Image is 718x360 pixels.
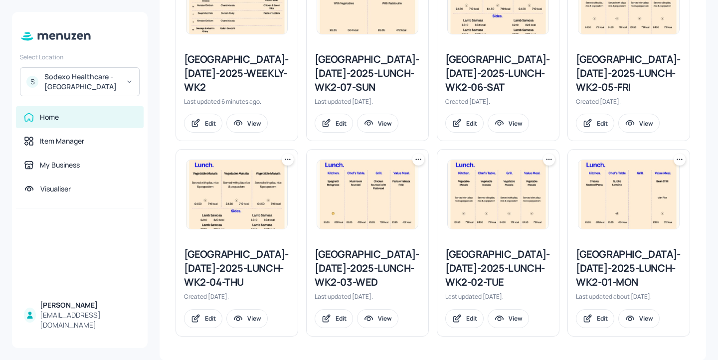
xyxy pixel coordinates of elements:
div: Last updated [DATE]. [445,292,551,301]
div: [GEOGRAPHIC_DATA]-[DATE]-2025-WEEKLY-WK2 [184,52,290,94]
div: Created [DATE]. [445,97,551,106]
div: Edit [336,119,347,128]
img: 2025-08-06-1754471637077snqiuq9fxz.jpeg [448,160,548,229]
div: Edit [466,119,477,128]
div: My Business [40,160,80,170]
div: View [247,314,261,323]
div: Edit [205,119,216,128]
div: S [26,76,38,88]
div: [GEOGRAPHIC_DATA]-[DATE]-2025-LUNCH-WK2-06-SAT [445,52,551,94]
img: 2025-08-06-1754471354712jwvdni1p54g.jpeg [317,160,418,229]
div: Created [DATE]. [184,292,290,301]
div: [GEOGRAPHIC_DATA]-[DATE]-2025-LUNCH-WK2-07-SUN [315,52,420,94]
div: Last updated 6 minutes ago. [184,97,290,106]
div: View [509,314,523,323]
div: Sodexo Healthcare - [GEOGRAPHIC_DATA] [44,72,120,92]
div: Edit [597,314,608,323]
div: [PERSON_NAME] [40,300,136,310]
div: Edit [466,314,477,323]
div: View [378,119,392,128]
div: Visualiser [40,184,71,194]
div: View [639,119,653,128]
div: Edit [597,119,608,128]
div: [GEOGRAPHIC_DATA]-[DATE]-2025-LUNCH-WK2-02-TUE [445,247,551,289]
div: Edit [205,314,216,323]
div: View [378,314,392,323]
div: Last updated about [DATE]. [576,292,682,301]
img: 2025-07-24-1753373826253ppahquv2xx.jpeg [186,160,287,229]
div: Created [DATE]. [576,97,682,106]
div: Last updated [DATE]. [315,292,420,301]
div: [GEOGRAPHIC_DATA]-[DATE]-2025-LUNCH-WK2-04-THU [184,247,290,289]
div: Edit [336,314,347,323]
div: [GEOGRAPHIC_DATA]-[DATE]-2025-LUNCH-WK2-01-MON [576,247,682,289]
div: [GEOGRAPHIC_DATA]-[DATE]-2025-LUNCH-WK2-05-FRI [576,52,682,94]
div: Select Location [20,53,140,61]
div: [GEOGRAPHIC_DATA]-[DATE]-2025-LUNCH-WK2-03-WED [315,247,420,289]
div: Home [40,112,59,122]
div: Item Manager [40,136,84,146]
div: View [509,119,523,128]
img: 2025-09-01-1756720396978mhprl3m3m1n.jpeg [578,160,679,229]
div: [EMAIL_ADDRESS][DOMAIN_NAME] [40,310,136,330]
div: View [247,119,261,128]
div: Last updated [DATE]. [315,97,420,106]
div: View [639,314,653,323]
